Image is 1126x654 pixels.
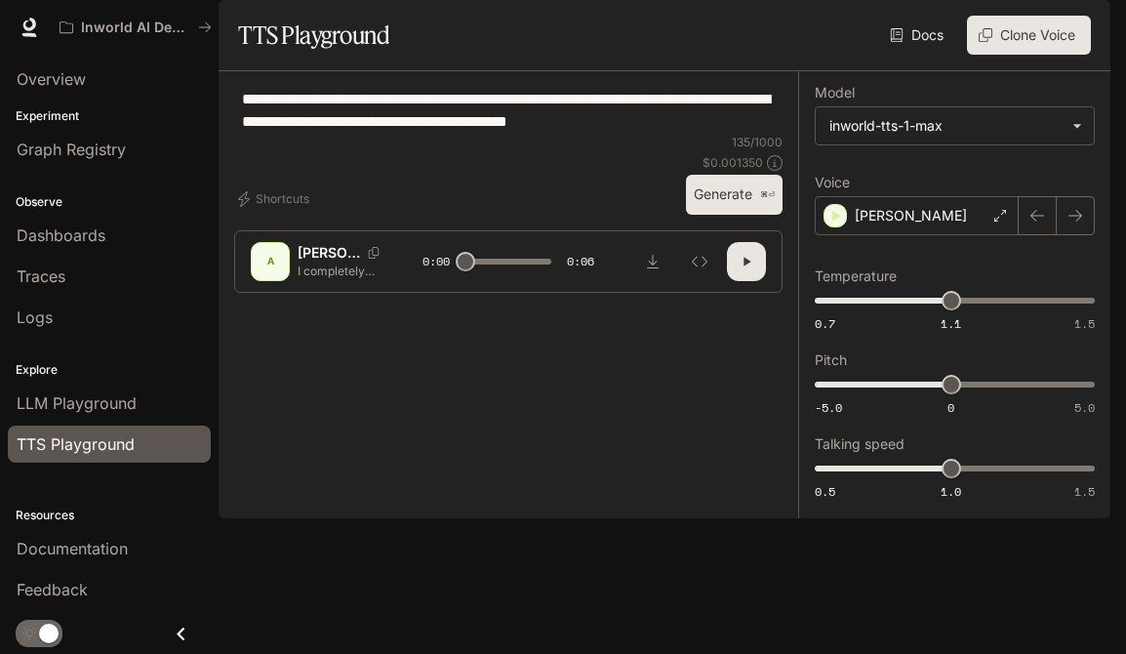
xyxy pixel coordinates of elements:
span: 0.5 [815,483,835,500]
span: 0:00 [422,252,450,271]
p: 135 / 1000 [732,134,783,150]
p: Voice [815,176,850,189]
button: Copy Voice ID [360,247,387,259]
span: 0 [947,399,954,416]
span: -5.0 [815,399,842,416]
button: Generate⌘⏎ [686,175,783,215]
p: Model [815,86,855,100]
button: Shortcuts [234,184,317,215]
button: Download audio [633,242,672,281]
span: 5.0 [1074,399,1095,416]
p: Inworld AI Demos [81,20,190,36]
div: inworld-tts-1-max [829,116,1063,136]
span: 1.5 [1074,483,1095,500]
p: [PERSON_NAME] [855,206,967,225]
span: 1.5 [1074,315,1095,332]
a: Docs [886,16,951,55]
p: Temperature [815,269,897,283]
button: All workspaces [51,8,221,47]
h1: TTS Playground [238,16,389,55]
button: Clone Voice [967,16,1091,55]
p: Pitch [815,353,847,367]
span: 1.0 [941,483,961,500]
span: 0.7 [815,315,835,332]
div: A [255,246,286,277]
p: $ 0.001350 [703,154,763,171]
span: 0:06 [567,252,594,271]
div: inworld-tts-1-max [816,107,1094,144]
p: Talking speed [815,437,905,451]
p: I completely understand your frustration with this situation. Let me look into your account detai... [298,263,391,279]
p: ⌘⏎ [760,189,775,201]
span: 1.1 [941,315,961,332]
button: Inspect [680,242,719,281]
p: [PERSON_NAME] [298,243,360,263]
